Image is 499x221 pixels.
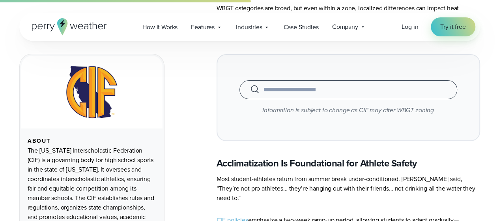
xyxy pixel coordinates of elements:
p: Most student-athletes return from summer break under-conditioned. [PERSON_NAME] said, “They’re no... [217,174,480,203]
p: Information is subject to change as CIF may alter WBGT zoning [239,106,457,115]
span: Log in [402,22,418,31]
a: Try it free [431,17,475,36]
span: Try it free [440,22,465,32]
div: About [28,138,156,144]
span: Industries [236,23,262,32]
a: Case Studies [277,19,325,35]
a: Log in [402,22,418,32]
span: Case Studies [283,23,318,32]
span: How it Works [142,23,178,32]
span: Features [191,23,215,32]
strong: Acclimatization Is Foundational for Athlete Safety [217,156,417,170]
span: Company [332,22,358,32]
a: How it Works [136,19,184,35]
p: WBGT categories are broad, but even within a zone, localized differences can impact heat conditio... [217,4,480,42]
